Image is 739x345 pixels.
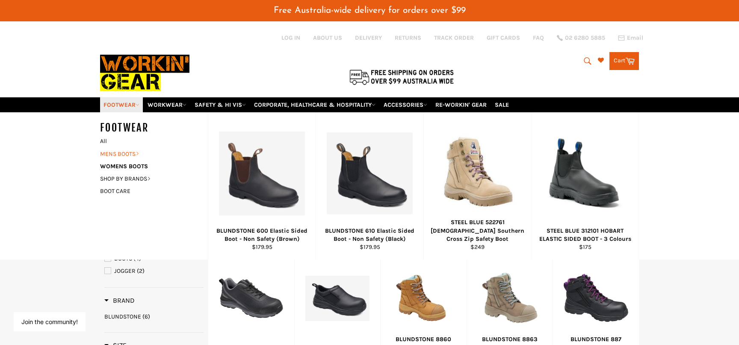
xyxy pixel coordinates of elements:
[214,243,310,251] div: $179.95
[537,227,633,243] div: STEEL BLUE 312101 HOBART ELASTIC SIDED BOOT - 3 Colours
[96,148,199,160] a: MENS BOOTS
[435,130,520,216] img: STEEL BLUE 522761 Ladies Southern Cross Zip Safety Boot - Workin Gear
[104,266,204,276] a: JOGGER
[316,112,423,260] a: BLUNDSTONE 610 Elastic Sided Boot - Non Safety - Workin Gear BLUNDSTONE 610 Elastic Sided Boot - ...
[96,185,199,197] a: BOOT CARE
[104,296,135,305] h3: Brand
[133,255,141,262] span: (4)
[104,313,141,320] span: BLUNDSTONE
[251,97,379,112] a: CORPORATE, HEALTHCARE & HOSPITALITY
[429,218,526,243] div: STEEL BLUE 522761 [DEMOGRAPHIC_DATA] Southern Cross Zip Safety Boot
[100,49,189,97] img: Workin Gear leaders in Workwear, Safety Boots, PPE, Uniforms. Australia's No.1 in Workwear
[491,97,512,112] a: SALE
[96,160,199,172] a: WOMENS BOOTS
[327,132,413,214] img: BLUNDSTONE 610 Elastic Sided Boot - Non Safety - Workin Gear
[214,227,310,243] div: BLUNDSTONE 600 Elastic Sided Boot - Non Safety (Brown)
[355,34,382,42] a: DELIVERY
[142,313,150,320] span: (6)
[423,112,531,260] a: STEEL BLUE 522761 Ladies Southern Cross Zip Safety Boot - Workin Gear STEEL BLUE 522761 [DEMOGRAP...
[21,318,78,325] button: Join the community!
[380,97,431,112] a: ACCESSORIES
[557,35,605,41] a: 02 6280 5885
[114,255,132,262] span: BOOTS
[432,97,490,112] a: RE-WORKIN' GEAR
[429,243,526,251] div: $249
[208,112,316,260] a: BLUNDSTONE 600 Elastic Sided Boot - Non Safety (Brown) - Workin Gear BLUNDSTONE 600 Elastic Sided...
[565,35,605,41] span: 02 6280 5885
[313,34,342,42] a: ABOUT US
[395,34,421,42] a: RETURNS
[322,227,418,243] div: BLUNDSTONE 610 Elastic Sided Boot - Non Safety (Black)
[100,121,208,135] h5: FOOTWEAR
[618,35,643,41] a: Email
[322,243,418,251] div: $179.95
[531,112,639,260] a: STEEL BLUE 312101 HOBART ELASTIC SIDED BOOT - Workin' Gear STEEL BLUE 312101 HOBART ELASTIC SIDED...
[104,313,204,321] a: BLUNDSTONE
[537,243,633,251] div: $175
[542,135,628,211] img: STEEL BLUE 312101 HOBART ELASTIC SIDED BOOT - Workin' Gear
[144,97,190,112] a: WORKWEAR
[100,97,143,112] a: FOOTWEAR
[627,35,643,41] span: Email
[281,34,300,41] a: Log in
[96,135,208,147] a: All
[219,131,305,215] img: BLUNDSTONE 600 Elastic Sided Boot - Non Safety (Brown) - Workin Gear
[348,68,455,86] img: Flat $9.95 shipping Australia wide
[487,34,520,42] a: GIFT CARDS
[96,172,199,185] a: SHOP BY BRANDS
[609,52,639,70] a: Cart
[191,97,249,112] a: SAFETY & HI VIS
[434,34,474,42] a: TRACK ORDER
[533,34,544,42] a: FAQ
[114,267,136,275] span: JOGGER
[137,267,145,275] span: (2)
[274,6,466,15] span: Free Australia-wide delivery for orders over $99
